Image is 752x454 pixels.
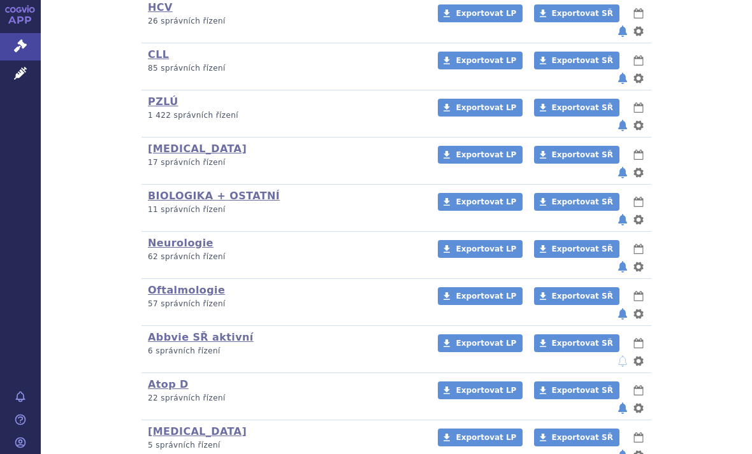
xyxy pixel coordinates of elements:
a: Exportovat SŘ [534,381,619,399]
button: lhůty [632,194,645,209]
span: Exportovat LP [456,150,516,159]
span: Exportovat SŘ [552,292,613,301]
a: Exportovat SŘ [534,429,619,446]
button: notifikace [616,118,629,133]
button: nastavení [632,353,645,369]
button: notifikace [616,71,629,86]
a: Exportovat SŘ [534,52,619,69]
a: Exportovat LP [438,146,523,164]
button: notifikace [616,306,629,322]
a: BIOLOGIKA + OSTATNÍ [148,190,280,202]
span: Exportovat LP [456,245,516,253]
a: Exportovat SŘ [534,193,619,211]
span: Exportovat SŘ [552,103,613,112]
a: Atop D [148,378,189,390]
a: Oftalmologie [148,284,225,296]
span: Exportovat SŘ [552,197,613,206]
button: notifikace [616,401,629,416]
a: Exportovat LP [438,334,523,352]
p: 26 správních řízení [148,16,421,27]
a: Exportovat LP [438,52,523,69]
a: Exportovat SŘ [534,4,619,22]
button: lhůty [632,430,645,445]
button: lhůty [632,336,645,351]
button: lhůty [632,288,645,304]
a: Exportovat SŘ [534,334,619,352]
button: notifikace [616,24,629,39]
p: 17 správních řízení [148,157,421,168]
a: PZLÚ [148,96,178,108]
button: nastavení [632,212,645,227]
button: lhůty [632,53,645,68]
button: nastavení [632,118,645,133]
a: Exportovat LP [438,4,523,22]
p: 57 správních řízení [148,299,421,309]
span: Exportovat LP [456,292,516,301]
a: Neurologie [148,237,213,249]
p: 85 správních řízení [148,63,421,74]
span: Exportovat SŘ [552,9,613,18]
span: Exportovat LP [456,56,516,65]
button: lhůty [632,383,645,398]
button: nastavení [632,165,645,180]
button: notifikace [616,353,629,369]
a: CLL [148,48,169,60]
p: 22 správních řízení [148,393,421,404]
p: 5 správních řízení [148,440,421,451]
a: Exportovat LP [438,429,523,446]
button: notifikace [616,212,629,227]
a: [MEDICAL_DATA] [148,425,247,437]
span: Exportovat SŘ [552,56,613,65]
p: 6 správních řízení [148,346,421,357]
span: Exportovat LP [456,386,516,395]
a: Exportovat SŘ [534,146,619,164]
p: 62 správních řízení [148,252,421,262]
span: Exportovat SŘ [552,386,613,395]
span: Exportovat SŘ [552,150,613,159]
a: Exportovat LP [438,381,523,399]
a: HCV [148,1,173,13]
button: lhůty [632,100,645,115]
a: Exportovat SŘ [534,240,619,258]
button: notifikace [616,165,629,180]
span: Exportovat LP [456,433,516,442]
a: Exportovat SŘ [534,99,619,117]
span: Exportovat LP [456,9,516,18]
a: Exportovat SŘ [534,287,619,305]
a: [MEDICAL_DATA] [148,143,247,155]
a: Exportovat LP [438,99,523,117]
a: Exportovat LP [438,287,523,305]
button: nastavení [632,306,645,322]
span: Exportovat LP [456,197,516,206]
button: nastavení [632,24,645,39]
p: 1 422 správních řízení [148,110,421,121]
button: lhůty [632,147,645,162]
span: Exportovat SŘ [552,245,613,253]
span: Exportovat LP [456,339,516,348]
span: Exportovat SŘ [552,339,613,348]
a: Abbvie SŘ aktivní [148,331,254,343]
button: nastavení [632,259,645,274]
span: Exportovat LP [456,103,516,112]
button: nastavení [632,401,645,416]
span: Exportovat SŘ [552,433,613,442]
button: lhůty [632,6,645,21]
button: notifikace [616,259,629,274]
button: lhůty [632,241,645,257]
button: nastavení [632,71,645,86]
p: 11 správních řízení [148,204,421,215]
a: Exportovat LP [438,193,523,211]
a: Exportovat LP [438,240,523,258]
